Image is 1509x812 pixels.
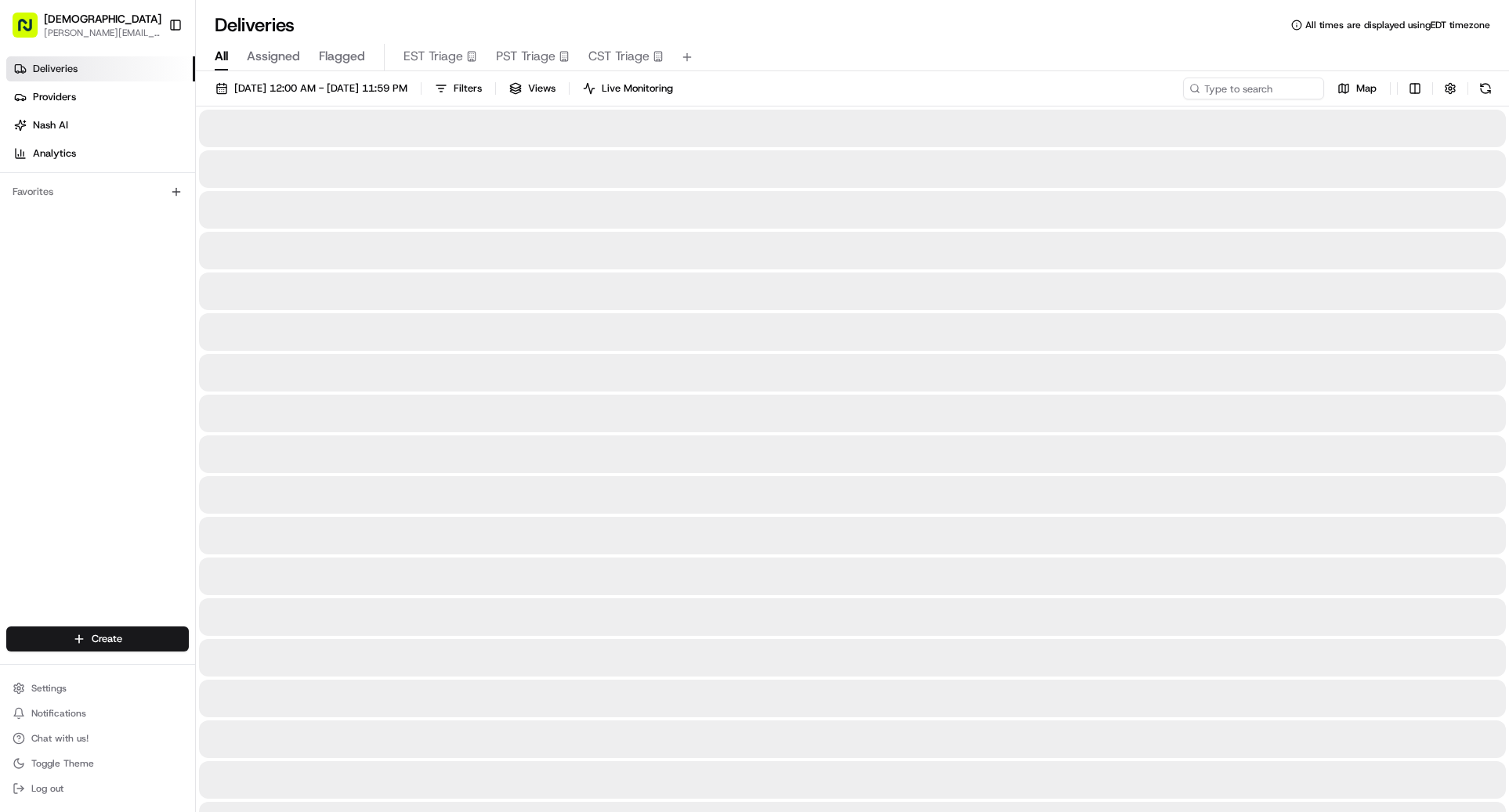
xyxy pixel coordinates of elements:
[1183,78,1324,99] input: Type to search
[33,118,68,132] span: Nash AI
[234,81,407,96] span: [DATE] 12:00 AM - [DATE] 11:59 PM
[319,47,365,66] span: Flagged
[31,732,89,745] span: Chat with us!
[496,47,555,66] span: PST Triage
[602,81,673,96] span: Live Monitoring
[6,727,189,749] button: Chat with us!
[6,752,189,774] button: Toggle Theme
[31,757,94,770] span: Toggle Theme
[33,90,76,104] span: Providers
[1305,19,1490,31] span: All times are displayed using EDT timezone
[528,81,555,96] span: Views
[208,78,414,99] button: [DATE] 12:00 AM - [DATE] 11:59 PM
[31,682,67,695] span: Settings
[6,113,195,138] a: Nash AI
[454,81,482,96] span: Filters
[33,62,78,76] span: Deliveries
[6,141,195,166] a: Analytics
[215,47,228,66] span: All
[428,78,489,99] button: Filters
[247,47,300,66] span: Assigned
[31,707,86,720] span: Notifications
[6,778,189,799] button: Log out
[6,626,189,651] button: Create
[576,78,680,99] button: Live Monitoring
[44,11,161,27] button: [DEMOGRAPHIC_DATA]
[6,56,195,81] a: Deliveries
[6,677,189,699] button: Settings
[403,47,463,66] span: EST Triage
[6,6,162,44] button: [DEMOGRAPHIC_DATA][PERSON_NAME][EMAIL_ADDRESS][DOMAIN_NAME]
[31,782,63,795] span: Log out
[502,78,563,99] button: Views
[1356,81,1377,96] span: Map
[44,27,161,39] button: [PERSON_NAME][EMAIL_ADDRESS][DOMAIN_NAME]
[92,632,122,646] span: Create
[1475,78,1496,99] button: Refresh
[1330,78,1384,99] button: Map
[588,47,650,66] span: CST Triage
[33,146,76,161] span: Analytics
[6,85,195,110] a: Providers
[6,179,189,204] div: Favorites
[215,13,295,38] h1: Deliveries
[6,702,189,724] button: Notifications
